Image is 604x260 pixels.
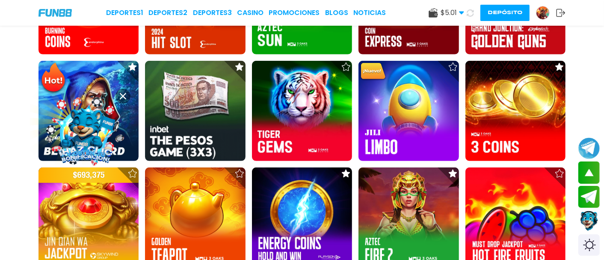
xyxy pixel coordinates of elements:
[44,90,127,173] img: Image Link
[465,61,566,161] img: 3 Coins
[325,8,348,18] a: BLOGS
[578,210,600,232] button: Contact customer service
[39,62,67,95] img: Hot
[145,61,245,161] img: The Pesos Game (3x3)
[578,234,600,256] div: Switch theme
[578,137,600,159] button: Join telegram channel
[480,5,530,21] button: Depósito
[536,6,556,20] a: Avatar
[38,9,72,16] img: Company Logo
[38,61,139,161] img: Blue Wizard / FIREBLAZE
[578,161,600,184] button: scroll up
[193,8,232,18] a: Deportes3
[353,8,386,18] a: NOTICIAS
[38,167,139,183] p: $ 693,375
[148,8,187,18] a: Deportes2
[578,186,600,208] button: Join telegram
[441,8,464,18] span: $ 5.01
[269,8,320,18] a: Promociones
[106,8,143,18] a: Deportes1
[536,6,549,19] img: Avatar
[237,8,264,18] a: CASINO
[359,62,387,81] img: New
[252,61,352,161] img: Tiger Gems
[358,61,459,161] img: Limbo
